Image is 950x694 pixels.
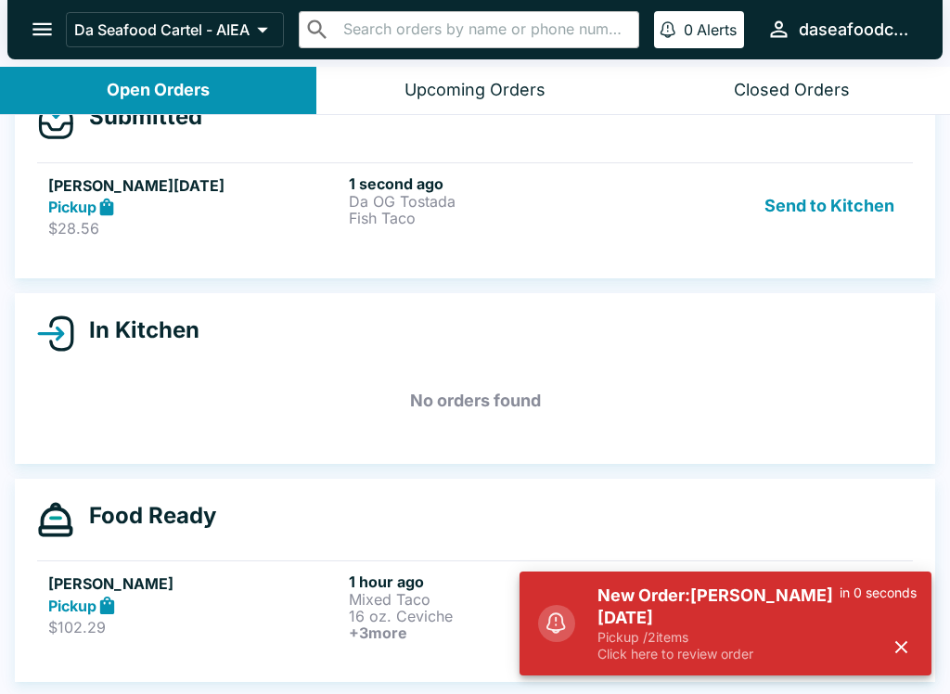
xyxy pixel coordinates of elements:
[74,103,202,131] h4: Submitted
[684,20,693,39] p: 0
[66,12,284,47] button: Da Seafood Cartel - AIEA
[48,572,341,595] h5: [PERSON_NAME]
[757,174,902,238] button: Send to Kitchen
[48,174,341,197] h5: [PERSON_NAME][DATE]
[48,198,96,216] strong: Pickup
[19,6,66,53] button: open drawer
[48,597,96,615] strong: Pickup
[349,174,642,193] h6: 1 second ago
[597,646,840,662] p: Click here to review order
[74,316,199,344] h4: In Kitchen
[48,219,341,238] p: $28.56
[37,367,913,434] h5: No orders found
[840,585,917,601] p: in 0 seconds
[37,560,913,652] a: [PERSON_NAME]Pickup$102.291 hour agoMixed Taco16 oz. Ceviche+3moreComplete Order
[48,618,341,636] p: $102.29
[697,20,737,39] p: Alerts
[349,624,642,641] h6: + 3 more
[759,9,920,49] button: daseafoodcartel
[107,80,210,101] div: Open Orders
[349,591,642,608] p: Mixed Taco
[74,502,216,530] h4: Food Ready
[734,80,850,101] div: Closed Orders
[37,162,913,250] a: [PERSON_NAME][DATE]Pickup$28.561 second agoDa OG TostadaFish TacoSend to Kitchen
[349,210,642,226] p: Fish Taco
[597,585,840,629] h5: New Order: [PERSON_NAME][DATE]
[349,193,642,210] p: Da OG Tostada
[74,20,250,39] p: Da Seafood Cartel - AIEA
[799,19,913,41] div: daseafoodcartel
[338,17,631,43] input: Search orders by name or phone number
[597,629,840,646] p: Pickup / 2 items
[349,572,642,591] h6: 1 hour ago
[404,80,546,101] div: Upcoming Orders
[349,608,642,624] p: 16 oz. Ceviche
